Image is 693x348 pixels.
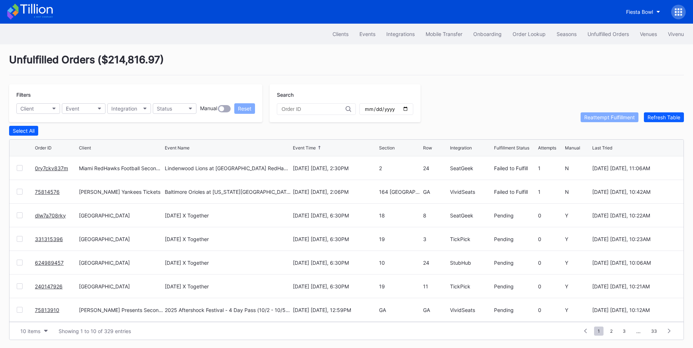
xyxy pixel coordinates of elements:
a: 624989457 [35,260,64,266]
div: Pending [494,236,536,242]
a: dlw7a708rky [35,212,66,219]
div: N [565,165,590,171]
div: 1 [538,165,563,171]
div: 19 [379,236,421,242]
button: Select All [9,126,38,136]
div: TickPick [450,236,492,242]
div: Row [423,145,432,151]
div: StubHub [450,260,492,266]
div: [DATE] [DATE], 10:06AM [592,260,676,266]
div: [DATE] [DATE], 2:06PM [293,189,377,195]
div: Event [66,105,79,112]
div: Lindenwood Lions at [GEOGRAPHIC_DATA] RedHawks Football [165,165,291,171]
div: VividSeats [450,189,492,195]
div: [PERSON_NAME] Presents Secondary [79,307,163,313]
div: 2025 Aftershock Festival - 4 Day Pass (10/2 - 10/5) (Blink 182, Deftones, Korn, Bring Me The Hori... [165,307,291,313]
div: 1 [538,189,563,195]
div: [GEOGRAPHIC_DATA] [79,260,163,266]
button: Clients [327,27,354,41]
div: Y [565,236,590,242]
div: Refresh Table [648,114,680,120]
div: [DATE] [DATE], 10:22AM [592,212,676,219]
div: 18 [379,212,421,219]
div: TickPick [450,283,492,289]
div: Reattempt Fulfillment [584,114,635,120]
div: ... [631,328,646,334]
div: [GEOGRAPHIC_DATA] [79,236,163,242]
div: Pending [494,307,536,313]
div: 2 [379,165,421,171]
a: 75813910 [35,307,59,313]
div: [DATE] [DATE], 10:12AM [592,307,676,313]
div: [GEOGRAPHIC_DATA] [79,212,163,219]
div: VividSeats [450,307,492,313]
button: Integration [107,103,151,114]
div: [GEOGRAPHIC_DATA] [79,283,163,289]
button: Reattempt Fulfillment [581,112,638,122]
div: Event Name [165,145,190,151]
div: [DATE] [DATE], 6:30PM [293,236,377,242]
button: Event [62,103,105,114]
div: Venues [640,31,657,37]
button: Vivenu [662,27,689,41]
div: [DATE] [DATE], 11:06AM [592,165,676,171]
div: Vivenu [668,31,684,37]
div: 19 [379,283,421,289]
div: Pending [494,260,536,266]
div: 164 [GEOGRAPHIC_DATA] [379,189,421,195]
div: [DATE] [DATE], 2:30PM [293,165,377,171]
div: Pending [494,283,536,289]
button: Reset [234,103,255,114]
a: 331315396 [35,236,63,242]
div: [DATE] X Together [165,260,209,266]
div: [DATE] X Together [165,212,209,219]
button: Seasons [551,27,582,41]
button: Order Lookup [507,27,551,41]
div: [DATE] X Together [165,236,209,242]
button: Events [354,27,381,41]
div: Unfulfilled Orders ( $214,816.97 ) [9,53,684,75]
div: 0 [538,236,563,242]
span: 3 [619,327,629,336]
div: [DATE] [DATE], 10:42AM [592,189,676,195]
button: Client [16,103,60,114]
div: Miami RedHawks Football Secondary [79,165,163,171]
div: Order ID [35,145,52,151]
div: Showing 1 to 10 of 329 entries [59,328,131,334]
div: GA [379,307,421,313]
div: Y [565,260,590,266]
a: Integrations [381,27,420,41]
div: Y [565,212,590,219]
div: Client [20,105,34,112]
div: 24 [423,165,448,171]
button: Status [153,103,196,114]
div: [DATE] [DATE], 6:30PM [293,212,377,219]
input: Order ID [282,106,346,112]
div: Section [379,145,395,151]
div: [DATE] [DATE], 12:59PM [293,307,377,313]
div: Y [565,307,590,313]
button: 10 items [17,326,51,336]
div: [DATE] [DATE], 10:21AM [592,283,676,289]
div: 10 items [20,328,40,334]
div: Pending [494,212,536,219]
div: Failed to Fulfill [494,189,536,195]
div: Integrations [386,31,415,37]
div: Unfulfilled Orders [588,31,629,37]
div: Fiesta Bowl [626,9,653,15]
div: Fulfillment Status [494,145,529,151]
div: Order Lookup [513,31,546,37]
div: N [565,189,590,195]
div: 3 [423,236,448,242]
a: Unfulfilled Orders [582,27,634,41]
a: Venues [634,27,662,41]
span: 33 [648,327,661,336]
button: Refresh Table [644,112,684,122]
div: Last Tried [592,145,612,151]
div: Failed to Fulfill [494,165,536,171]
div: Attempts [538,145,556,151]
